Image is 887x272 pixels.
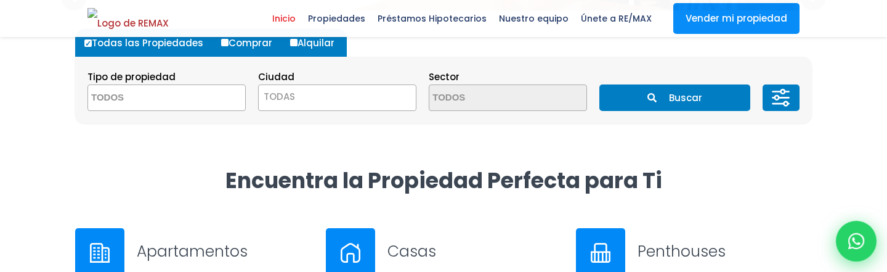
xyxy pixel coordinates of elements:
span: Ciudad [258,70,294,83]
span: TODAS [264,90,295,103]
h3: Penthouses [638,241,812,262]
span: Nuestro equipo [493,9,575,28]
strong: Encuentra la Propiedad Perfecta para Ti [225,165,662,196]
textarea: Search [88,85,208,112]
span: TODAS [259,88,416,105]
label: Todas las Propiedades [81,29,216,57]
input: Alquilar [290,39,298,46]
span: Sector [429,70,460,83]
input: Comprar [221,39,229,46]
label: Comprar [218,29,285,57]
span: Tipo de propiedad [87,70,176,83]
span: TODAS [258,84,416,111]
label: Alquilar [287,29,347,57]
input: Todas las Propiedades [84,39,92,47]
span: Préstamos Hipotecarios [371,9,493,28]
h3: Apartamentos [137,241,311,262]
a: Vender mi propiedad [673,3,800,34]
button: Buscar [599,84,750,111]
h3: Casas [387,241,562,262]
span: Propiedades [302,9,371,28]
img: Logo de REMAX [87,8,169,30]
textarea: Search [429,85,549,112]
span: Únete a RE/MAX [575,9,658,28]
span: Inicio [266,9,302,28]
